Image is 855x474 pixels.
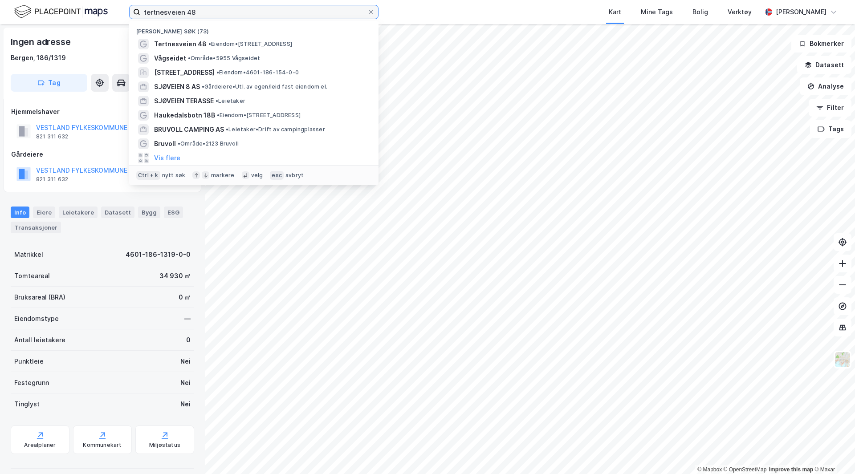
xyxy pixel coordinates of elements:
[641,7,673,17] div: Mine Tags
[270,171,284,180] div: esc
[136,171,160,180] div: Ctrl + k
[226,126,228,133] span: •
[810,120,851,138] button: Tags
[14,377,49,388] div: Festegrunn
[834,351,851,368] img: Z
[14,399,40,409] div: Tinglyst
[179,292,191,303] div: 0 ㎡
[692,7,708,17] div: Bolig
[36,176,68,183] div: 821 311 632
[11,149,194,160] div: Gårdeiere
[810,431,855,474] div: Kontrollprogram for chat
[24,442,56,449] div: Arealplaner
[154,153,180,163] button: Vis flere
[159,271,191,281] div: 34 930 ㎡
[180,377,191,388] div: Nei
[609,7,621,17] div: Kart
[14,356,44,367] div: Punktleie
[59,207,98,218] div: Leietakere
[180,399,191,409] div: Nei
[217,112,301,119] span: Eiendom • [STREET_ADDRESS]
[697,466,722,473] a: Mapbox
[251,172,263,179] div: velg
[11,74,87,92] button: Tag
[776,7,826,17] div: [PERSON_NAME]
[188,55,260,62] span: Område • 5955 Vågseidet
[14,249,43,260] div: Matrikkel
[724,466,767,473] a: OpenStreetMap
[154,138,176,149] span: Bruvoll
[810,431,855,474] iframe: Chat Widget
[216,69,299,76] span: Eiendom • 4601-186-154-0-0
[211,172,234,179] div: markere
[226,126,325,133] span: Leietaker • Drift av campingplasser
[149,442,180,449] div: Miljøstatus
[14,335,65,345] div: Antall leietakere
[11,53,66,63] div: Bergen, 186/1319
[202,83,204,90] span: •
[202,83,327,90] span: Gårdeiere • Utl. av egen/leid fast eiendom el.
[154,96,214,106] span: SJØVEIEN TERASSE
[14,4,108,20] img: logo.f888ab2527a4732fd821a326f86c7f29.svg
[162,172,186,179] div: nytt søk
[154,124,224,135] span: BRUVOLL CAMPING AS
[216,69,219,76] span: •
[728,7,752,17] div: Verktøy
[33,207,55,218] div: Eiere
[126,249,191,260] div: 4601-186-1319-0-0
[216,97,245,105] span: Leietaker
[14,313,59,324] div: Eiendomstype
[154,81,200,92] span: SJØVEIEN 8 AS
[216,97,218,104] span: •
[180,356,191,367] div: Nei
[186,335,191,345] div: 0
[11,207,29,218] div: Info
[178,140,239,147] span: Område • 2123 Bruvoll
[164,207,183,218] div: ESG
[11,35,72,49] div: Ingen adresse
[285,172,304,179] div: avbryt
[11,106,194,117] div: Hjemmelshaver
[178,140,180,147] span: •
[800,77,851,95] button: Analyse
[154,67,215,78] span: [STREET_ADDRESS]
[769,466,813,473] a: Improve this map
[184,313,191,324] div: —
[797,56,851,74] button: Datasett
[208,41,292,48] span: Eiendom • [STREET_ADDRESS]
[36,133,68,140] div: 821 311 632
[129,21,379,37] div: [PERSON_NAME] søk (73)
[154,53,186,64] span: Vågseidet
[809,99,851,117] button: Filter
[188,55,191,61] span: •
[14,292,65,303] div: Bruksareal (BRA)
[14,271,50,281] div: Tomteareal
[101,207,134,218] div: Datasett
[140,5,367,19] input: Søk på adresse, matrikkel, gårdeiere, leietakere eller personer
[791,35,851,53] button: Bokmerker
[138,207,160,218] div: Bygg
[83,442,122,449] div: Kommunekart
[208,41,211,47] span: •
[11,222,61,233] div: Transaksjoner
[217,112,220,118] span: •
[154,39,207,49] span: Tertnesveien 48
[154,110,215,121] span: Haukedalsbotn 18B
